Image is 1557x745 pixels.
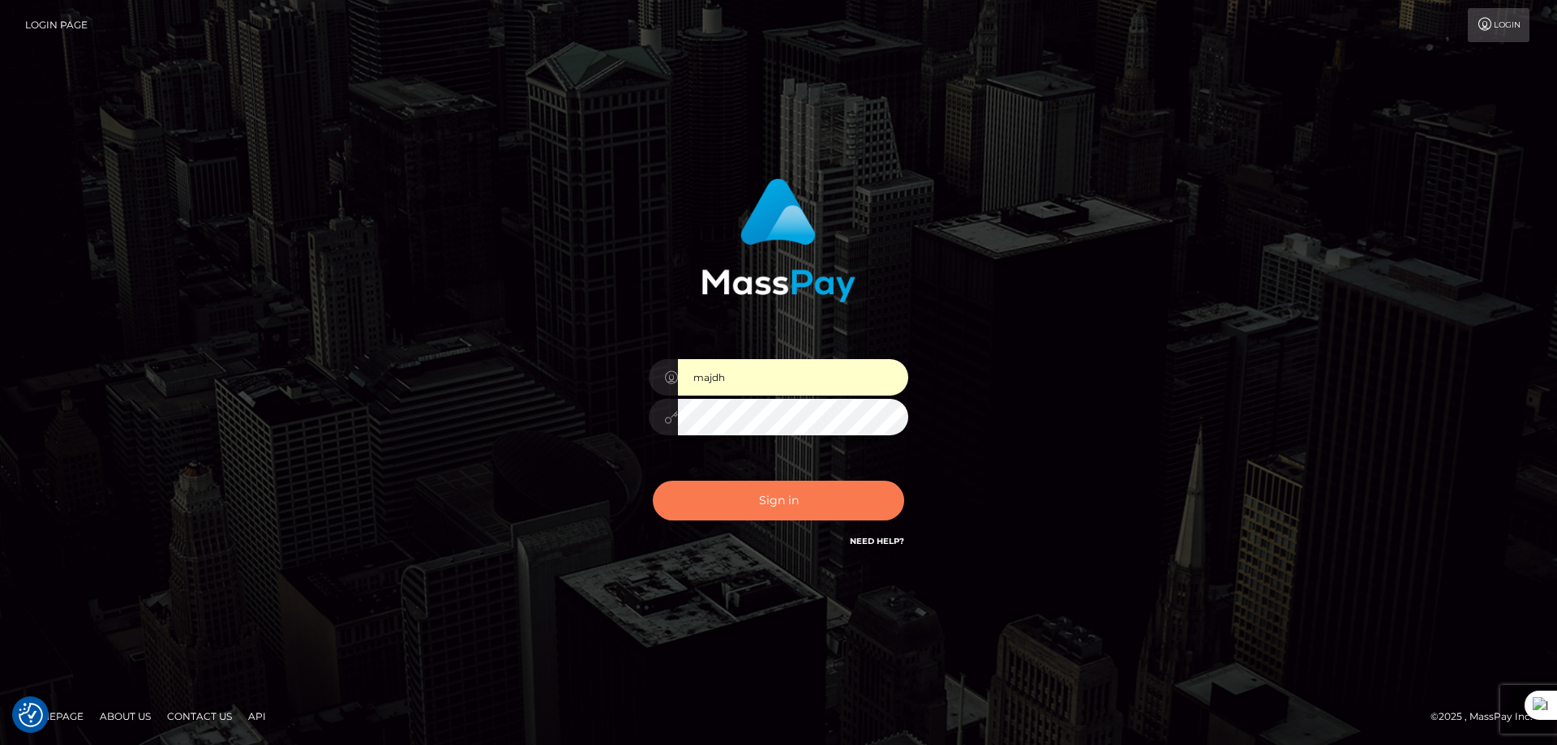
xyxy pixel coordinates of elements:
[19,703,43,727] button: Consent Preferences
[850,536,904,546] a: Need Help?
[1468,8,1529,42] a: Login
[701,178,856,302] img: MassPay Login
[18,704,90,729] a: Homepage
[25,8,88,42] a: Login Page
[678,359,908,396] input: Username...
[653,481,904,520] button: Sign in
[242,704,272,729] a: API
[1430,708,1545,726] div: © 2025 , MassPay Inc.
[93,704,157,729] a: About Us
[19,703,43,727] img: Revisit consent button
[161,704,238,729] a: Contact Us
